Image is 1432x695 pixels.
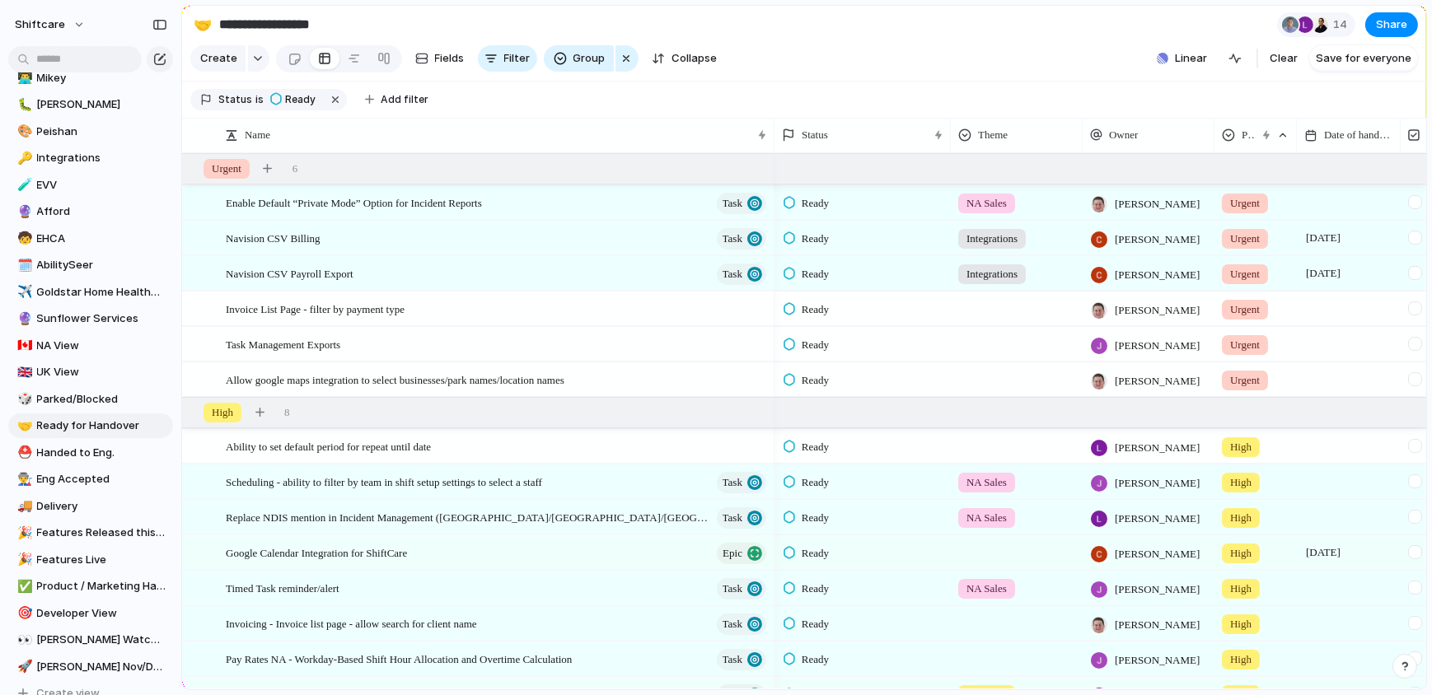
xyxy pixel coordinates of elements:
span: [PERSON_NAME] Watching [37,632,167,648]
a: 🎉Features Released this week [8,520,173,545]
div: 🎲 [17,389,29,408]
a: 🗓️AbilitySeer [8,253,173,278]
span: Urgent [1230,337,1260,353]
a: 👀[PERSON_NAME] Watching [8,627,173,652]
button: Share [1365,12,1418,37]
div: 🚚Delivery [8,494,173,519]
button: 👨‍💻 [15,70,31,86]
span: Features Live [37,552,167,568]
div: 🐛 [17,96,29,114]
div: 🎨 [17,122,29,141]
span: Ready [802,195,829,212]
button: Task [717,228,766,250]
span: 14 [1333,16,1352,33]
button: Task [717,578,766,599]
span: [PERSON_NAME] [1115,373,1200,389]
span: Ready [802,439,829,455]
span: Fields [435,50,465,67]
button: 🔑 [15,150,31,166]
a: 🔮Sunflower Services [8,306,173,331]
span: [PERSON_NAME] [1115,652,1200,669]
button: Create [190,45,246,72]
button: 🎲 [15,391,31,408]
span: Ready [802,231,829,247]
span: Invoice List Page - filter by payment type [226,299,405,318]
button: 🎨 [15,124,31,140]
span: [PERSON_NAME] [1115,475,1200,492]
span: Ready [802,266,829,282]
button: Group [544,45,614,72]
div: ⛑️ [17,443,29,462]
span: NA Sales [966,474,1007,491]
button: 🇨🇦 [15,338,31,354]
span: Priority [1242,127,1256,143]
span: Integrations [966,266,1018,282]
button: 👨‍🏭 [15,471,31,487]
div: 🎨Peishan [8,119,173,144]
span: Product / Marketing Handover [37,578,167,595]
button: 🔮 [15,203,31,220]
button: Task [717,264,766,285]
span: Mikey [37,70,167,86]
span: Google Calendar Integration for ShiftCare [226,543,407,562]
button: Linear [1150,46,1214,71]
a: 🎯Developer View [8,601,173,626]
div: 🔮 [17,203,29,222]
button: Task [717,649,766,670]
span: [PERSON_NAME] [1115,546,1200,562]
span: UK View [37,364,167,380]
div: ✈️ [17,282,29,301]
div: ✅ [17,577,29,596]
span: Task [723,471,742,494]
div: 👨‍🏭 [17,470,29,489]
a: 🤝Ready for Handover [8,413,173,438]
button: Collapse [645,45,723,72]
div: 👀 [17,631,29,650]
span: NA Sales [966,195,1007,212]
div: 🎉 [17,524,29,543]
button: Filter [478,45,537,72]
span: Task [723,577,742,600]
span: Linear [1175,50,1207,67]
span: Goldstar Home Healthcare [37,284,167,301]
button: ✈️ [15,284,31,301]
div: 🚀 [17,657,29,676]
span: is [255,92,264,107]
span: [DATE] [1302,228,1345,248]
span: Ready [285,92,316,107]
a: 🇬🇧UK View [8,360,173,385]
span: High [1230,545,1252,562]
button: 🤝 [15,417,31,434]
span: Task [723,648,742,671]
div: 🗓️ [17,256,29,275]
span: Delivery [37,498,167,515]
button: 🚀 [15,659,31,675]
span: Clear [1270,50,1298,67]
span: Replace NDIS mention in Incident Management ([GEOGRAPHIC_DATA]/[GEOGRAPHIC_DATA]/[GEOGRAPHIC_DATA]) [226,507,712,526]
span: [PERSON_NAME] [1115,617,1200,633]
span: Eng Accepted [37,471,167,487]
button: Fields [409,45,471,72]
a: ✈️Goldstar Home Healthcare [8,280,173,305]
button: Add filter [355,88,438,111]
div: ⛑️Handed to Eng. [8,441,173,465]
button: 🚚 [15,498,31,515]
span: EHCA [37,231,167,247]
div: 👨‍💻Mikey [8,66,173,91]
span: Name [245,127,270,143]
span: Ready [802,474,829,491]
button: 🧒 [15,231,31,247]
span: [PERSON_NAME] [1115,440,1200,456]
span: NA Sales [966,581,1007,597]
span: Ready [802,581,829,597]
span: Task Management Exports [226,334,340,353]
span: NA Sales [966,510,1007,526]
div: 🧪EVV [8,173,173,198]
button: Task [717,472,766,493]
span: Allow google maps integration to select businesses/park names/location names [226,370,564,389]
button: 🧪 [15,177,31,194]
button: 🎯 [15,605,31,622]
span: Ready [802,616,829,632]
div: 🧒 [17,229,29,248]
